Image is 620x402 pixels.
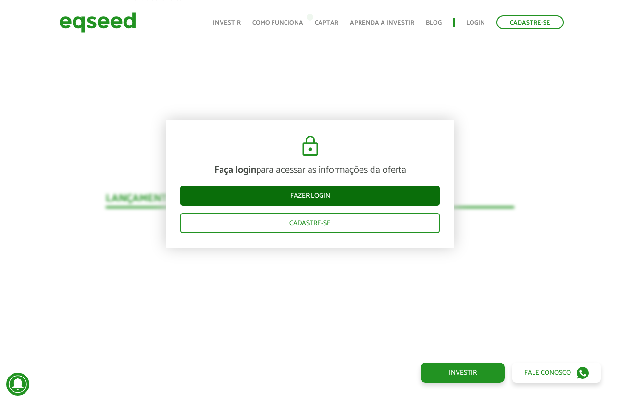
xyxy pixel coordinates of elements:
[350,20,414,26] a: Aprenda a investir
[466,20,485,26] a: Login
[315,20,338,26] a: Captar
[496,15,564,29] a: Cadastre-se
[512,363,601,383] a: Fale conosco
[59,10,136,35] img: EqSeed
[213,20,241,26] a: Investir
[426,20,442,26] a: Blog
[252,20,303,26] a: Como funciona
[214,162,256,178] strong: Faça login
[180,164,440,176] p: para acessar as informações da oferta
[180,186,440,206] a: Fazer login
[421,363,505,383] a: Investir
[180,213,440,233] a: Cadastre-se
[298,135,322,158] img: cadeado.svg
